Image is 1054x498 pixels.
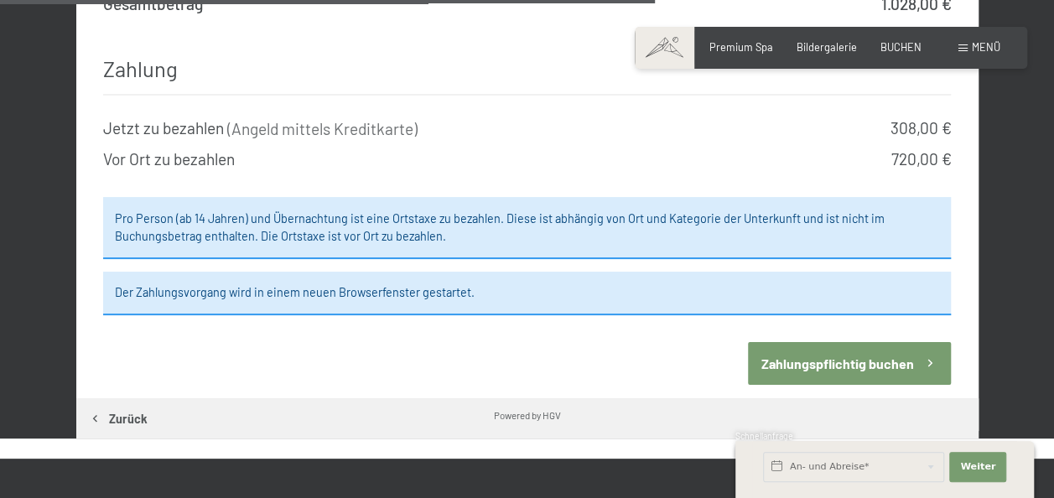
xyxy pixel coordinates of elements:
a: Premium Spa [709,40,773,54]
div: Pro Person (ab 14 Jahren) und Übernachtung ist eine Ortstaxe zu bezahlen. Diese ist abhängig von ... [103,197,951,259]
div: Powered by HGV [494,408,561,422]
div: Jetzt zu bezahlen [103,117,418,140]
button: Weiter [949,452,1006,482]
div: Der Zahlungsvorgang wird in einem neuen Browserfenster gestartet. [103,272,951,315]
a: BUCHEN [880,40,922,54]
span: Schnellanfrage [735,431,793,441]
span: Menü [972,40,1000,54]
div: Vor Ort zu bezahlen [103,148,235,171]
button: Zahlungspflichtig buchen [748,342,951,385]
span: Weiter [960,460,995,474]
button: Zurück [76,398,160,438]
div: 308,00 € [890,117,951,140]
span: ( Angeld mittels Kreditkarte ) [227,118,418,137]
a: Bildergalerie [797,40,857,54]
h3: Zahlung [103,43,951,96]
div: 720,00 € [890,148,951,171]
